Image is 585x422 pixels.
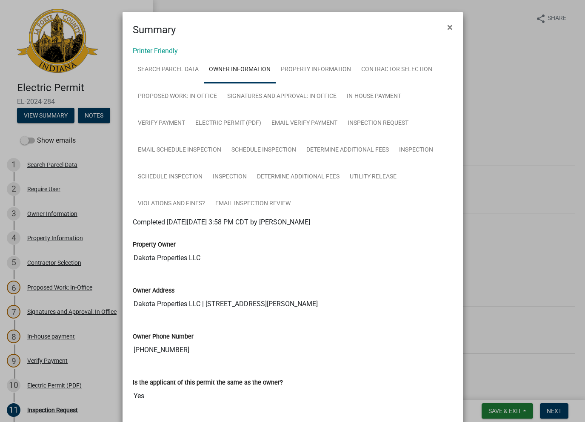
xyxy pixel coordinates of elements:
label: Is the applicant of this permit the same as the owner? [133,380,283,386]
a: Email Schedule Inspection [133,137,226,164]
a: Electric Permit (PDF) [190,110,266,137]
a: In-house payment [342,83,406,110]
a: Contractor Selection [356,56,437,83]
label: Owner Address [133,288,174,294]
a: Printer Friendly [133,47,178,55]
a: Email Verify Payment [266,110,342,137]
a: Signatures and Approval: In Office [222,83,342,110]
a: Schedule Inspection [133,164,208,191]
a: Email Inspection Review [210,190,296,218]
a: Violations and fines? [133,190,210,218]
a: Utility Release [345,164,402,191]
span: Completed [DATE][DATE] 3:58 PM CDT by [PERSON_NAME] [133,218,310,226]
a: Proposed Work: In-Office [133,83,222,110]
label: Owner Phone Number [133,334,194,340]
h4: Summary [133,22,176,37]
a: Schedule Inspection [226,137,301,164]
a: Search Parcel Data [133,56,204,83]
a: Inspection [394,137,438,164]
a: Verify Payment [133,110,190,137]
a: Inspection [208,164,252,191]
a: Owner Information [204,56,276,83]
span: × [447,21,453,33]
a: Determine Additional Fees [252,164,345,191]
a: Inspection Request [342,110,414,137]
button: Close [440,15,459,39]
label: Property Owner [133,242,176,248]
a: Determine Additional Fees [301,137,394,164]
a: Property Information [276,56,356,83]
